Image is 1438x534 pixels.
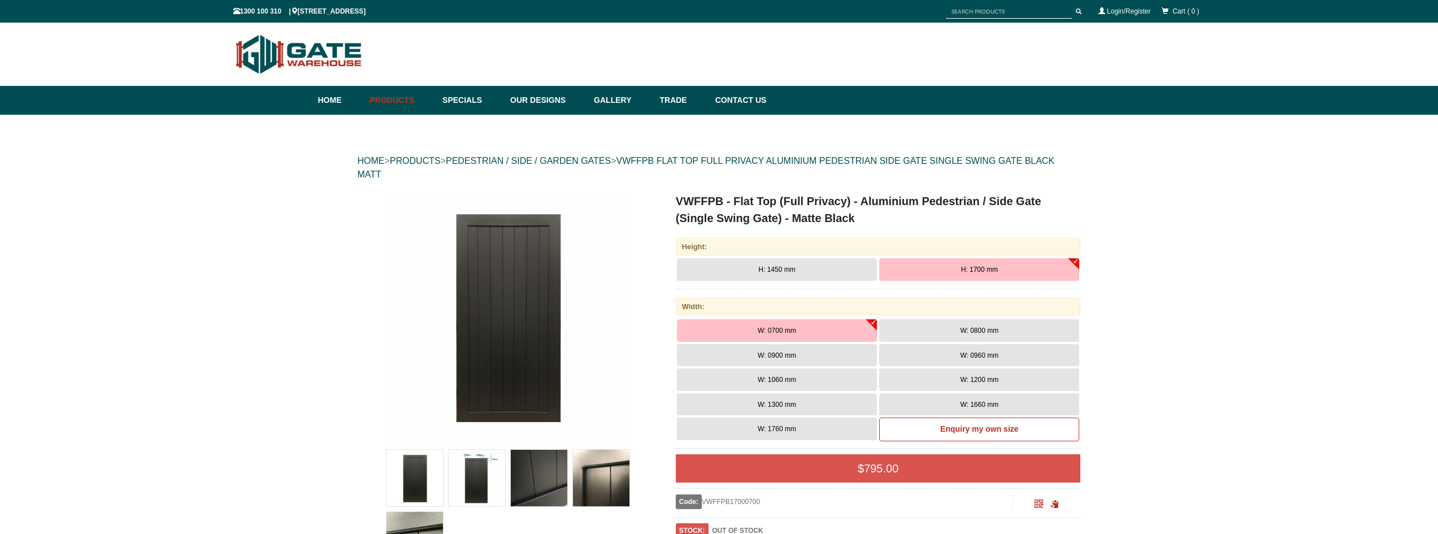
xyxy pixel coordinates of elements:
[960,327,998,335] span: W: 0800 mm
[758,327,796,335] span: W: 0700 mm
[677,393,877,416] button: W: 1300 mm
[1172,7,1199,15] span: Cart ( 0 )
[677,344,877,367] button: W: 0900 mm
[676,494,1013,509] div: VWFFPB17000700
[505,86,588,115] a: Our Designs
[960,351,998,359] span: W: 0960 mm
[676,238,1081,255] div: Height:
[960,376,998,384] span: W: 1200 mm
[758,425,796,433] span: W: 1760 mm
[677,258,877,281] button: H: 1450 mm
[654,86,709,115] a: Trade
[677,418,877,440] button: W: 1760 mm
[676,298,1081,315] div: Width:
[359,193,658,441] a: VWFFPB - Flat Top (Full Privacy) - Aluminium Pedestrian / Side Gate (Single Swing Gate) - Matte B...
[864,462,898,475] span: 795.00
[386,450,443,506] img: VWFFPB - Flat Top (Full Privacy) - Aluminium Pedestrian / Side Gate (Single Swing Gate) - Matte B...
[677,319,877,342] button: W: 0700 mm
[879,368,1079,391] button: W: 1200 mm
[1035,501,1043,509] a: Click to enlarge and scan to share.
[511,450,567,506] img: VWFFPB - Flat Top (Full Privacy) - Aluminium Pedestrian / Side Gate (Single Swing Gate) - Matte B...
[677,368,877,391] button: W: 1060 mm
[449,450,505,506] img: VWFFPB - Flat Top (Full Privacy) - Aluminium Pedestrian / Side Gate (Single Swing Gate) - Matte B...
[676,494,702,509] span: Code:
[1107,7,1150,15] a: Login/Register
[758,376,796,384] span: W: 1060 mm
[710,86,767,115] a: Contact Us
[946,5,1072,19] input: SEARCH PRODUCTS
[588,86,654,115] a: Gallery
[961,266,998,273] span: H: 1700 mm
[358,156,385,166] a: HOME
[758,351,796,359] span: W: 0900 mm
[364,86,437,115] a: Products
[879,344,1079,367] button: W: 0960 mm
[676,454,1081,483] div: $
[960,401,998,409] span: W: 1660 mm
[1050,500,1059,509] span: Click to copy the URL
[318,86,364,115] a: Home
[446,156,611,166] a: PEDESTRIAN / SIDE / GARDEN GATES
[879,418,1079,441] a: Enquiry my own size
[879,319,1079,342] button: W: 0800 mm
[676,193,1081,227] h1: VWFFPB - Flat Top (Full Privacy) - Aluminium Pedestrian / Side Gate (Single Swing Gate) - Matte B...
[390,156,441,166] a: PRODUCTS
[573,450,629,506] img: VWFFPB - Flat Top (Full Privacy) - Aluminium Pedestrian / Side Gate (Single Swing Gate) - Matte B...
[940,424,1018,433] b: Enquiry my own size
[758,266,795,273] span: H: 1450 mm
[233,28,365,80] img: Gate Warehouse
[879,258,1079,281] button: H: 1700 mm
[358,143,1081,193] div: > > >
[879,393,1079,416] button: W: 1660 mm
[233,7,366,15] span: 1300 100 310 | [STREET_ADDRESS]
[437,86,505,115] a: Specials
[358,156,1055,179] a: VWFFPB FLAT TOP FULL PRIVACY ALUMINIUM PEDESTRIAN SIDE GATE SINGLE SWING GATE BLACK MATT
[384,193,632,441] img: VWFFPB - Flat Top (Full Privacy) - Aluminium Pedestrian / Side Gate (Single Swing Gate) - Matte B...
[758,401,796,409] span: W: 1300 mm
